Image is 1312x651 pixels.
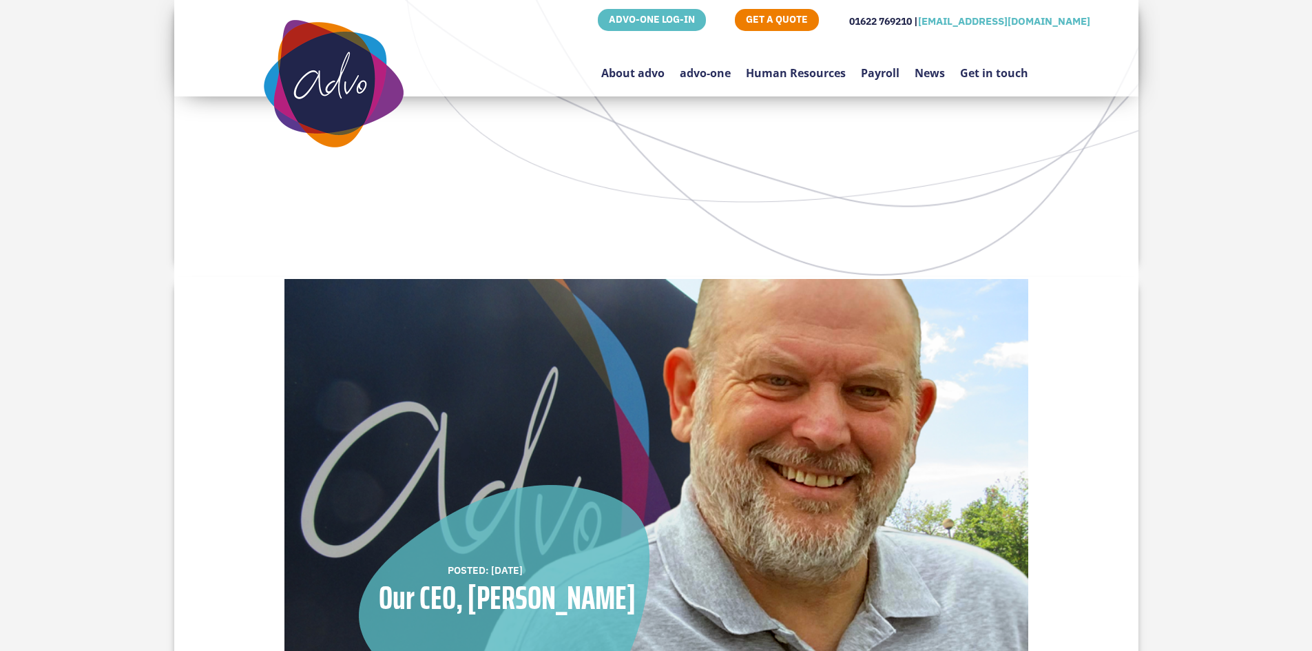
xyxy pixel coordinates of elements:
a: [EMAIL_ADDRESS][DOMAIN_NAME] [918,14,1090,28]
a: ADVO-ONE LOG-IN [598,9,706,31]
div: POSTED: [DATE] [448,563,634,578]
a: News [915,34,945,99]
a: GET A QUOTE [735,9,819,31]
span: 01622 769210 | [849,15,918,28]
a: Get in touch [960,34,1028,99]
div: Our CEO, [PERSON_NAME] [359,581,656,614]
a: About advo [601,34,665,99]
a: Human Resources [746,34,846,99]
a: Payroll [861,34,899,99]
a: advo-one [680,34,731,99]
